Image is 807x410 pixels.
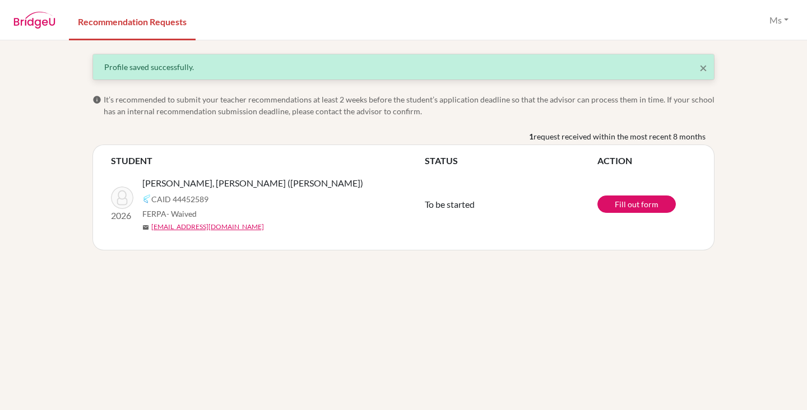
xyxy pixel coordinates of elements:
a: Recommendation Requests [69,2,196,40]
img: Common App logo [142,194,151,203]
span: It’s recommended to submit your teacher recommendations at least 2 weeks before the student’s app... [104,94,715,117]
img: BridgeU logo [13,12,55,29]
p: 2026 [111,209,133,222]
span: - Waived [166,209,197,218]
b: 1 [529,131,534,142]
span: To be started [425,199,475,209]
button: Ms [764,10,794,31]
span: request received within the most recent 8 months [534,131,706,142]
a: [EMAIL_ADDRESS][DOMAIN_NAME] [151,222,264,232]
th: STATUS [425,154,597,167]
span: [PERSON_NAME], [PERSON_NAME] ([PERSON_NAME]) [142,176,363,190]
span: × [699,59,707,76]
div: Profile saved successfully. [104,61,703,73]
th: STUDENT [111,154,425,167]
span: mail [142,224,149,231]
button: Close [699,61,707,74]
img: XING, Yuan H (Rhombus) [111,187,133,209]
th: ACTION [597,154,696,167]
a: Fill out form [597,195,676,213]
span: info [92,95,101,104]
span: FERPA [142,208,197,220]
span: CAID 44452589 [151,193,208,205]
